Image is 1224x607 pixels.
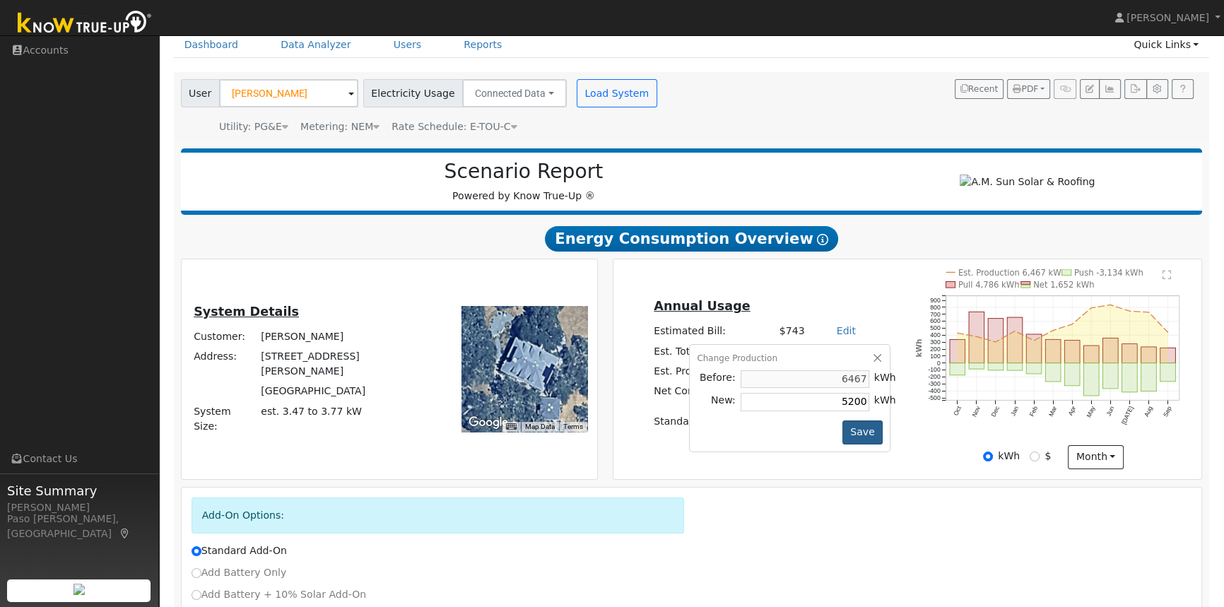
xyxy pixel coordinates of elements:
button: Settings [1146,79,1168,99]
circle: onclick="" [1013,330,1016,332]
rect: onclick="" [1160,363,1176,382]
button: month [1068,445,1124,469]
text: 800 [930,304,941,311]
text:  [1163,270,1172,280]
a: Edit [837,325,856,336]
text: Dec [989,405,1001,418]
button: Map Data [525,422,555,432]
div: Add-On Options: [192,497,684,534]
i: Show Help [817,234,828,245]
td: Address: [192,347,259,382]
button: Export Interval Data [1124,79,1146,99]
text: Aug [1143,405,1154,418]
rect: onclick="" [1007,317,1023,363]
button: PDF [1007,79,1050,99]
circle: onclick="" [994,341,996,343]
circle: onclick="" [975,336,977,338]
text: Pull 4,786 kWh [958,280,1020,290]
span: [PERSON_NAME] [1126,12,1209,23]
text: 700 [930,311,941,318]
td: Customer: [192,326,259,346]
a: Quick Links [1123,32,1209,58]
text: -400 [928,387,941,394]
label: kWh [998,449,1020,464]
rect: onclick="" [1045,363,1061,382]
text: Jan [1009,405,1020,417]
td: Estimated Bill: [652,322,774,341]
span: PDF [1013,84,1038,94]
a: Reports [453,32,512,58]
input: Standard Add-On [192,546,201,556]
div: Utility: PG&E [219,119,288,134]
rect: onclick="" [1103,363,1119,389]
rect: onclick="" [1122,344,1138,363]
input: $ [1030,452,1040,461]
text: -100 [928,367,941,374]
td: Est. Total Consumption: [652,341,774,361]
rect: onclick="" [950,340,965,363]
circle: onclick="" [1052,329,1054,331]
text: -500 [928,394,941,401]
circle: onclick="" [956,332,958,334]
rect: onclick="" [969,312,984,363]
text: Net 1,652 kWh [1033,280,1095,290]
div: Paso [PERSON_NAME], [GEOGRAPHIC_DATA] [7,512,151,541]
text: May [1085,405,1096,419]
a: Users [383,32,432,58]
div: [PERSON_NAME] [7,500,151,515]
label: $ [1044,449,1051,464]
td: Standard Add-On [652,412,872,432]
rect: onclick="" [1103,338,1119,363]
td: New: [697,391,738,413]
circle: onclick="" [1129,310,1131,312]
text: Nov [970,405,982,418]
rect: onclick="" [1083,346,1099,363]
text: 100 [930,353,941,360]
span: Electricity Usage [363,79,463,107]
input: Select a User [219,79,358,107]
img: retrieve [73,584,85,595]
text: 900 [930,297,941,304]
rect: onclick="" [1045,339,1061,363]
td: System Size: [192,401,259,436]
span: Alias: H2EV2AN [392,121,517,132]
td: 8,119 [774,341,807,361]
rect: onclick="" [1026,363,1042,374]
label: Add Battery + 10% Solar Add-On [192,587,367,602]
td: $743 [774,322,807,341]
text: 600 [930,317,941,324]
rect: onclick="" [969,363,984,369]
label: Standard Add-On [192,543,287,558]
rect: onclick="" [988,319,1004,363]
text: 500 [930,324,941,331]
td: kWh [871,391,898,413]
text: 300 [930,338,941,346]
h2: Scenario Report [195,160,852,184]
a: Data Analyzer [270,32,362,58]
img: A.M. Sun Solar & Roofing [960,175,1095,189]
a: Terms (opens in new tab) [563,423,583,430]
text: Push -3,134 kWh [1074,268,1143,278]
text: Sep [1162,405,1173,418]
button: Load System [577,79,657,107]
text: 0 [937,360,941,367]
u: Annual Usage [654,299,750,313]
input: kWh [983,452,993,461]
td: System Size [259,401,416,436]
input: Add Battery + 10% Solar Add-On [192,590,201,600]
button: Edit User [1080,79,1100,99]
rect: onclick="" [1141,347,1157,363]
rect: onclick="" [950,363,965,375]
text: Feb [1028,405,1039,418]
u: System Details [194,305,299,319]
button: Connected Data [462,79,567,107]
div: Powered by Know True-Up ® [188,160,860,204]
rect: onclick="" [1064,363,1080,386]
text: kWh [914,339,922,358]
span: User [181,79,220,107]
td: [PERSON_NAME] [259,326,416,346]
div: Metering: NEM [300,119,379,134]
span: est. 3.47 to 3.77 kW [261,406,362,417]
rect: onclick="" [1026,334,1042,363]
rect: onclick="" [1160,348,1176,363]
